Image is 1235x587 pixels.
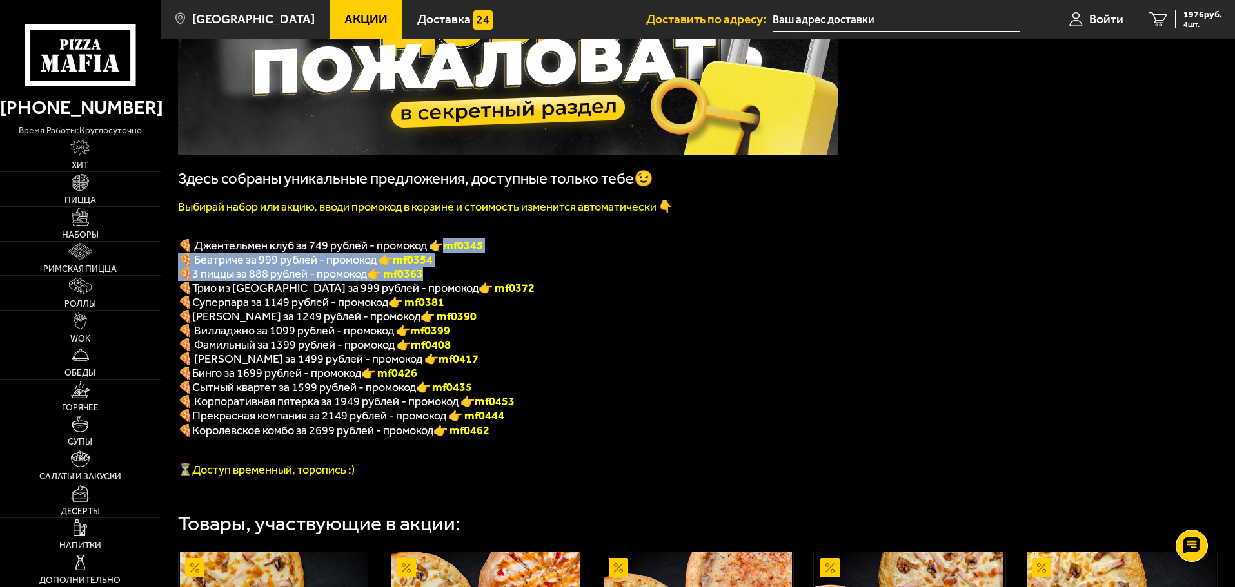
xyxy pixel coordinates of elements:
[192,13,315,25] span: [GEOGRAPHIC_DATA]
[393,253,433,267] b: mf0354
[178,463,355,477] span: ⏳Доступ временный, торопись :)
[1183,10,1222,19] span: 1976 руб.
[178,253,433,267] span: 🍕 Беатриче за 999 рублей - промокод 👉
[410,323,450,338] b: mf0399
[1089,13,1123,25] span: Войти
[433,423,489,438] font: 👉 mf0462
[178,295,192,309] font: 🍕
[64,369,95,378] span: Обеды
[178,514,460,534] div: Товары, участвующие в акции:
[192,267,367,281] span: 3 пиццы за 888 рублей - промокод
[64,300,96,309] span: Роллы
[367,267,423,281] font: 👉 mf0363
[62,231,99,240] span: Наборы
[178,281,192,295] font: 🍕
[417,13,471,25] span: Доставка
[773,8,1020,32] input: Ваш адрес доставки
[820,558,840,577] img: Акционный
[62,403,99,412] span: Горячее
[443,238,483,253] b: mf0345
[70,334,90,343] span: WOK
[43,265,117,274] span: Римская пицца
[397,558,416,577] img: Акционный
[388,295,444,309] font: 👉 mf0381
[192,281,479,295] span: Трио из [GEOGRAPHIC_DATA] за 999 рублей - промокод
[178,267,192,281] font: 🍕
[420,309,477,323] b: 👉 mf0390
[448,409,504,423] font: 👉 mf0444
[192,380,416,394] span: Сытный квартет за 1599 рублей - промокод
[192,295,388,309] span: Суперпара за 1149 рублей - промокод
[416,380,472,394] b: 👉 mf0435
[411,338,451,352] b: mf0408
[178,366,192,380] b: 🍕
[68,438,92,447] span: Супы
[192,409,448,423] span: Прекрасная компания за 2149 рублей - промокод
[178,169,653,188] span: Здесь собраны уникальные предложения, доступные только тебе😉
[61,507,100,516] span: Десерты
[178,394,515,409] span: 🍕 Корпоративная пятерка за 1949 рублей - промокод 👉
[178,380,192,394] b: 🍕
[646,13,773,25] span: Доставить по адресу:
[185,558,204,577] img: Акционный
[178,338,451,352] span: 🍕 Фамильный за 1399 рублей - промокод 👉
[59,541,101,550] span: Напитки
[178,409,192,423] font: 🍕
[178,238,483,253] span: 🍕 Джентельмен клуб за 749 рублей - промокод 👉
[39,576,121,585] span: Дополнительно
[361,366,417,380] b: 👉 mf0426
[72,161,88,170] span: Хит
[178,423,192,438] font: 🍕
[192,423,433,438] span: Королевское комбо за 2699 рублей - промокод
[475,394,515,409] b: mf0453
[39,472,121,481] span: Салаты и закуски
[609,558,628,577] img: Акционный
[192,366,361,380] span: Бинго за 1699 рублей - промокод
[178,200,673,214] font: Выбирай набор или акцию, вводи промокод в корзине и стоимость изменится автоматически 👇
[479,281,535,295] font: 👉 mf0372
[344,13,388,25] span: Акции
[1032,558,1051,577] img: Акционный
[178,323,450,338] span: 🍕 Вилладжио за 1099 рублей - промокод 👉
[1183,21,1222,28] span: 4 шт.
[64,196,96,205] span: Пицца
[473,10,493,30] img: 15daf4d41897b9f0e9f617042186c801.svg
[192,309,420,323] span: [PERSON_NAME] за 1249 рублей - промокод
[178,309,192,323] b: 🍕
[439,352,479,366] b: mf0417
[178,352,479,366] span: 🍕 [PERSON_NAME] за 1499 рублей - промокод 👉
